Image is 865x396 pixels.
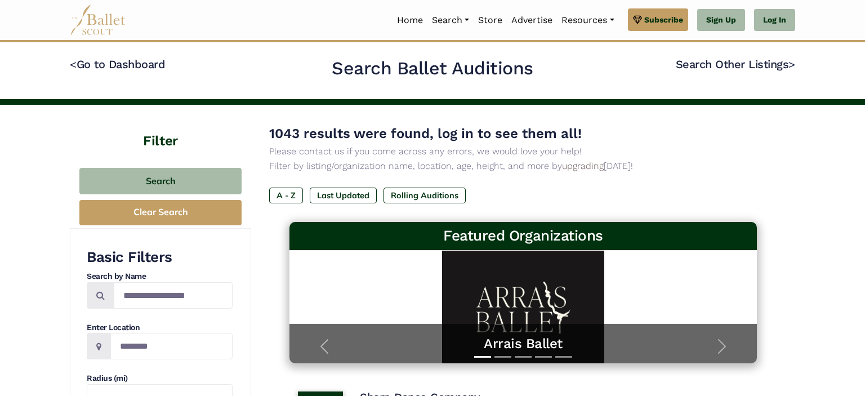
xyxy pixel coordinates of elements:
span: 1043 results were found, log in to see them all! [269,126,582,141]
code: > [788,57,795,71]
button: Slide 3 [515,350,532,363]
a: Search Other Listings> [676,57,795,71]
h2: Search Ballet Auditions [332,57,533,81]
label: A - Z [269,188,303,203]
h4: Search by Name [87,271,233,282]
p: Please contact us if you come across any errors, we would love your help! [269,144,777,159]
button: Slide 5 [555,350,572,363]
a: Subscribe [628,8,688,31]
button: Slide 4 [535,350,552,363]
button: Slide 1 [474,350,491,363]
a: <Go to Dashboard [70,57,165,71]
h3: Basic Filters [87,248,233,267]
span: Subscribe [644,14,683,26]
a: Resources [557,8,618,32]
a: Home [393,8,427,32]
a: Search [427,8,474,32]
a: upgrading [562,161,604,171]
input: Location [110,333,233,359]
button: Clear Search [79,200,242,225]
code: < [70,57,77,71]
a: Store [474,8,507,32]
a: Sign Up [697,9,745,32]
a: Log In [754,9,795,32]
a: Arrais Ballet [301,335,746,353]
label: Last Updated [310,188,377,203]
h4: Enter Location [87,322,233,333]
img: gem.svg [633,14,642,26]
button: Slide 2 [494,350,511,363]
button: Search [79,168,242,194]
label: Rolling Auditions [384,188,466,203]
h4: Radius (mi) [87,373,233,384]
h3: Featured Organizations [298,226,748,246]
p: Filter by listing/organization name, location, age, height, and more by [DATE]! [269,159,777,173]
h4: Filter [70,105,251,151]
a: Advertise [507,8,557,32]
input: Search by names... [114,282,233,309]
